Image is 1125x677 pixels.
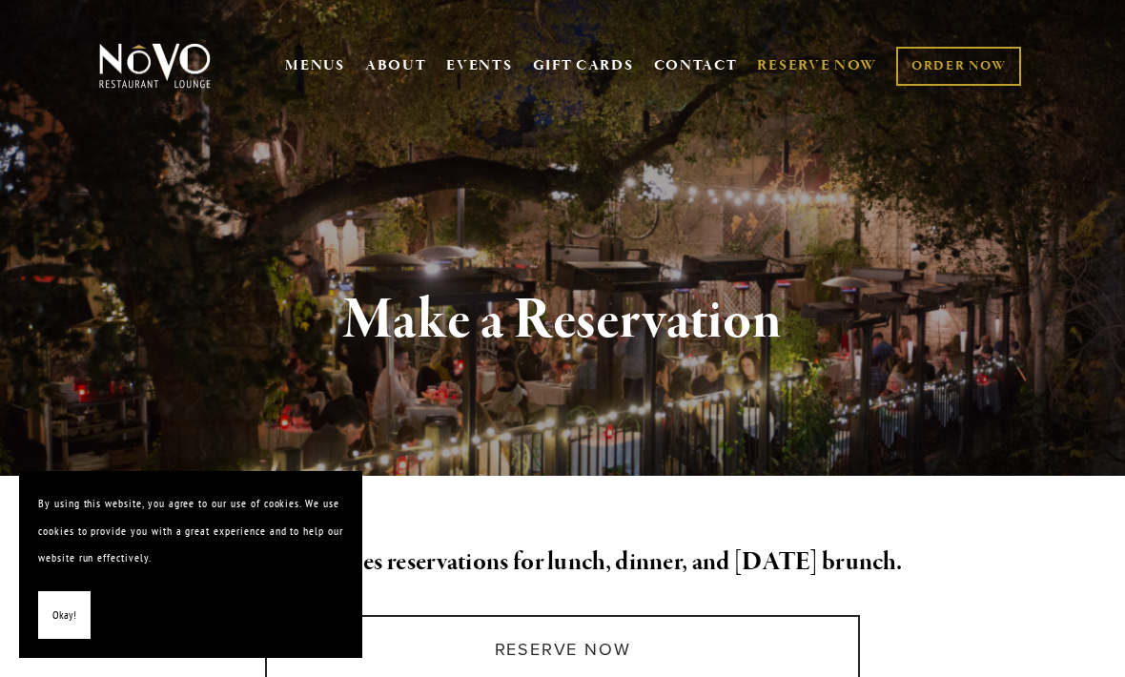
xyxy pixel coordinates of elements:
h2: Novo welcomes reservations for lunch, dinner, and [DATE] brunch. [124,543,1002,583]
a: RESERVE NOW [757,48,877,84]
a: ABOUT [365,56,427,75]
section: Cookie banner [19,471,362,658]
strong: Make a Reservation [343,284,783,357]
span: Okay! [52,602,76,629]
a: MENUS [285,56,345,75]
a: EVENTS [446,56,512,75]
a: ORDER NOW [896,47,1021,86]
p: By using this website, you agree to our use of cookies. We use cookies to provide you with a grea... [38,490,343,572]
button: Okay! [38,591,91,640]
a: CONTACT [654,48,738,84]
img: Novo Restaurant &amp; Lounge [95,42,215,90]
a: GIFT CARDS [533,48,634,84]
